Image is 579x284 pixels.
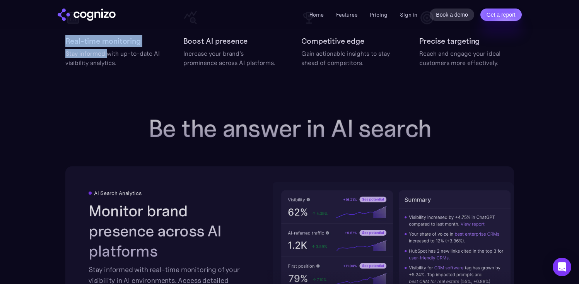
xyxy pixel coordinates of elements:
[419,49,514,67] div: Reach and engage your ideal customers more effectively.
[430,9,474,21] a: Book a demo
[137,115,443,142] h2: Be the answer in AI search
[400,10,417,19] a: Sign in
[301,49,396,67] div: Gain actionable insights to stay ahead of competitors.
[553,258,571,276] div: Open Intercom Messenger
[183,49,278,67] div: Increase your brand's prominence across AI platforms.
[419,35,480,47] h2: Precise targeting
[301,35,364,47] h2: Competitive edge
[183,35,248,47] h2: Boost AI presence
[65,49,160,67] div: Stay informed with up-to-date AI visibility analytics.
[336,11,357,18] a: Features
[65,35,141,47] h2: Real-time monitoring
[480,9,522,21] a: Get a report
[89,201,254,261] h2: Monitor brand presence across AI platforms
[309,11,324,18] a: Home
[370,11,388,18] a: Pricing
[58,9,116,21] a: home
[58,9,116,21] img: cognizo logo
[94,190,142,196] div: AI Search Analytics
